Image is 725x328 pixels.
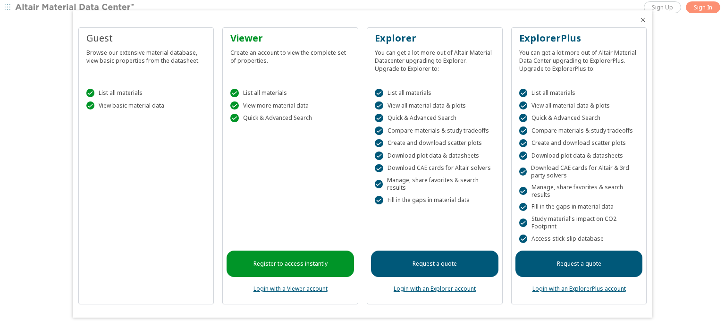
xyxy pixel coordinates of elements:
[375,139,495,148] div: Create and download scatter plots
[86,45,206,65] div: Browse our extensive material database, view basic properties from the datasheet.
[519,164,639,179] div: Download CAE cards for Altair & 3rd party solvers
[394,285,476,293] a: Login with an Explorer account
[253,285,328,293] a: Login with a Viewer account
[519,32,639,45] div: ExplorerPlus
[375,180,383,188] div: 
[86,101,206,110] div: View basic material data
[519,89,528,97] div: 
[230,114,239,122] div: 
[519,126,639,135] div: Compare materials & study tradeoffs
[519,114,639,122] div: Quick & Advanced Search
[230,114,350,122] div: Quick & Advanced Search
[230,32,350,45] div: Viewer
[230,89,350,97] div: List all materials
[375,196,383,204] div: 
[230,45,350,65] div: Create an account to view the complete set of properties.
[519,139,639,148] div: Create and download scatter plots
[375,114,495,122] div: Quick & Advanced Search
[86,32,206,45] div: Guest
[375,114,383,122] div: 
[375,126,495,135] div: Compare materials & study tradeoffs
[375,45,495,73] div: You can get a lot more out of Altair Material Datacenter upgrading to Explorer. Upgrade to Explor...
[519,89,639,97] div: List all materials
[519,101,528,110] div: 
[519,151,528,160] div: 
[532,285,626,293] a: Login with an ExplorerPlus account
[519,139,528,148] div: 
[519,235,528,243] div: 
[375,101,383,110] div: 
[375,32,495,45] div: Explorer
[230,89,239,97] div: 
[86,89,95,97] div: 
[519,101,639,110] div: View all material data & plots
[230,101,239,110] div: 
[86,89,206,97] div: List all materials
[519,235,639,243] div: Access stick-slip database
[375,139,383,148] div: 
[519,114,528,122] div: 
[519,187,527,195] div: 
[375,151,383,160] div: 
[519,168,527,176] div: 
[375,164,495,173] div: Download CAE cards for Altair solvers
[519,184,639,199] div: Manage, share favorites & search results
[519,126,528,135] div: 
[375,196,495,204] div: Fill in the gaps in material data
[227,251,354,277] a: Register to access instantly
[375,164,383,173] div: 
[375,89,383,97] div: 
[375,151,495,160] div: Download plot data & datasheets
[375,126,383,135] div: 
[230,101,350,110] div: View more material data
[519,45,639,73] div: You can get a lot more out of Altair Material Data Center upgrading to ExplorerPlus. Upgrade to E...
[375,89,495,97] div: List all materials
[519,203,528,211] div: 
[371,251,498,277] a: Request a quote
[86,101,95,110] div: 
[519,151,639,160] div: Download plot data & datasheets
[375,101,495,110] div: View all material data & plots
[519,215,639,230] div: Study material's impact on CO2 Footprint
[515,251,643,277] a: Request a quote
[519,219,527,227] div: 
[639,16,647,24] button: Close
[519,203,639,211] div: Fill in the gaps in material data
[375,177,495,192] div: Manage, share favorites & search results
